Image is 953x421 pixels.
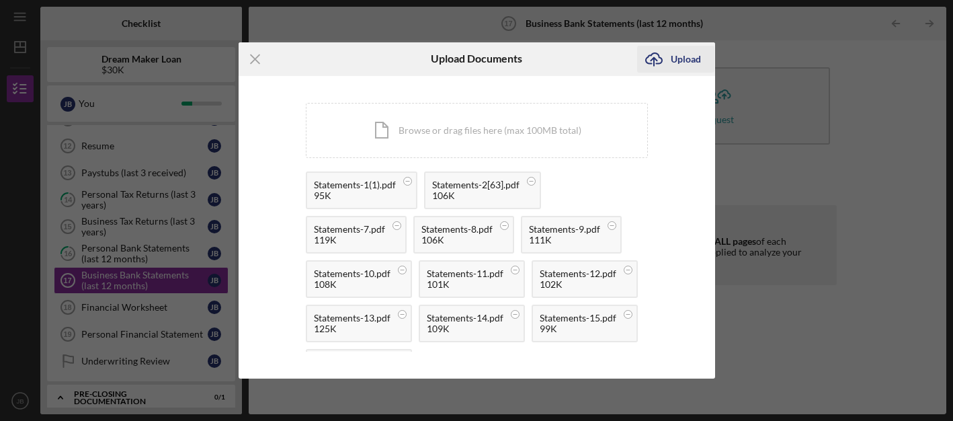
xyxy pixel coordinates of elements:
[540,268,616,279] div: Statements-12.pdf
[432,180,520,190] div: Statements-2[63].pdf
[427,313,503,323] div: Statements-14.pdf
[427,279,503,290] div: 101K
[314,224,385,235] div: Statements-7.pdf
[671,46,701,73] div: Upload
[529,235,600,245] div: 111K
[314,180,396,190] div: Statements-1(1).pdf
[314,190,396,201] div: 95K
[314,323,390,334] div: 125K
[427,323,503,334] div: 109K
[431,52,522,65] h6: Upload Documents
[637,46,714,73] button: Upload
[314,235,385,245] div: 119K
[540,323,616,334] div: 99K
[314,268,390,279] div: Statements-10.pdf
[427,268,503,279] div: Statements-11.pdf
[421,224,493,235] div: Statements-8.pdf
[540,313,616,323] div: Statements-15.pdf
[314,279,390,290] div: 108K
[529,224,600,235] div: Statements-9.pdf
[421,235,493,245] div: 106K
[314,313,390,323] div: Statements-13.pdf
[540,279,616,290] div: 102K
[432,190,520,201] div: 106K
